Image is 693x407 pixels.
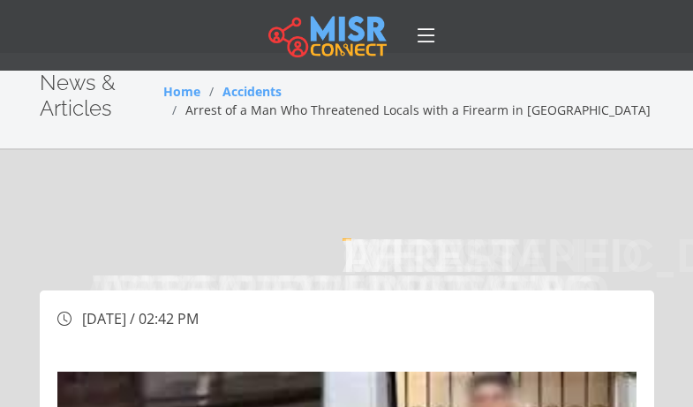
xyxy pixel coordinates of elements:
[40,70,116,121] span: News & Articles
[82,309,199,328] span: [DATE] / 02:42 PM
[268,13,387,57] img: main.misr_connect
[222,83,282,100] a: Accidents
[163,83,200,100] a: Home
[185,102,651,118] span: Arrest of a Man Who Threatened Locals with a Firearm in [GEOGRAPHIC_DATA]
